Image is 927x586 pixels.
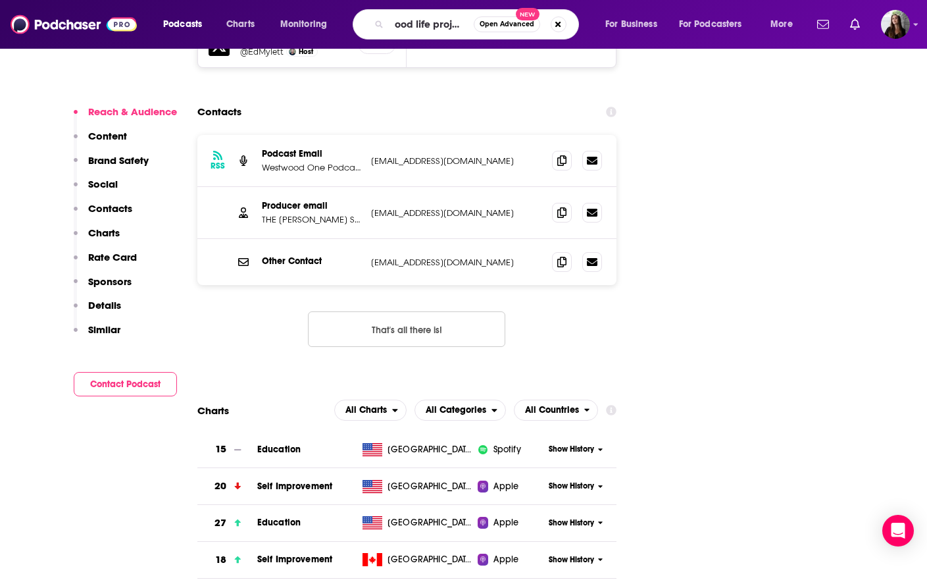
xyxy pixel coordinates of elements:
[357,516,478,529] a: [GEOGRAPHIC_DATA]
[345,406,387,415] span: All Charts
[262,255,361,267] p: Other Contact
[596,14,674,35] button: open menu
[516,8,539,20] span: New
[214,516,226,531] h3: 27
[549,481,594,492] span: Show History
[74,202,132,226] button: Contacts
[262,148,361,159] p: Podcast Email
[388,516,473,529] span: United States
[262,200,361,211] p: Producer email
[211,161,225,171] h3: RSS
[74,299,121,323] button: Details
[493,553,518,566] span: Apple
[88,202,132,215] p: Contacts
[88,178,118,190] p: Social
[197,99,241,124] h2: Contacts
[544,444,607,455] button: Show History
[478,443,544,456] a: iconImageSpotify
[493,516,518,529] span: Apple
[197,542,257,578] a: 18
[88,251,137,263] p: Rate Card
[88,130,127,142] p: Content
[493,480,518,493] span: Apple
[74,323,120,348] button: Similar
[605,15,657,34] span: For Business
[478,444,488,455] img: iconImage
[299,47,313,56] span: Host
[549,444,594,455] span: Show History
[197,404,229,417] h2: Charts
[308,311,505,347] button: Nothing here.
[262,162,361,173] p: Westwood One Podcasts
[549,554,594,566] span: Show History
[474,16,540,32] button: Open AdvancedNew
[226,15,255,34] span: Charts
[480,21,534,28] span: Open Advanced
[414,400,506,421] h2: Categories
[812,13,834,36] a: Show notifications dropdown
[478,516,544,529] a: Apple
[218,14,263,35] a: Charts
[549,518,594,529] span: Show History
[544,554,607,566] button: Show History
[544,481,607,492] button: Show History
[414,400,506,421] button: open menu
[215,552,226,568] h3: 18
[845,13,865,36] a: Show notifications dropdown
[240,47,284,57] h5: @EdMylett
[371,257,542,268] p: [EMAIL_ADDRESS][DOMAIN_NAME]
[163,15,202,34] span: Podcasts
[74,178,118,202] button: Social
[881,10,910,39] img: User Profile
[365,9,591,40] div: Search podcasts, credits, & more...
[478,480,544,493] a: Apple
[679,15,742,34] span: For Podcasters
[257,481,332,492] a: Self Improvement
[388,443,473,456] span: United States
[257,444,301,455] a: Education
[262,214,361,225] p: THE [PERSON_NAME] SHOW
[11,12,137,37] img: Podchaser - Follow, Share and Rate Podcasts
[761,14,809,35] button: open menu
[371,155,542,167] p: [EMAIL_ADDRESS][DOMAIN_NAME]
[882,515,914,546] div: Open Intercom Messenger
[214,479,226,494] h3: 20
[670,14,761,35] button: open menu
[154,14,219,35] button: open menu
[357,480,478,493] a: [GEOGRAPHIC_DATA]
[544,518,607,529] button: Show History
[88,275,132,288] p: Sponsors
[257,554,332,565] a: Self Improvement
[197,505,257,541] a: 27
[197,468,257,504] a: 20
[478,553,544,566] a: Apple
[74,130,127,154] button: Content
[88,226,120,239] p: Charts
[74,105,177,130] button: Reach & Audience
[334,400,407,421] button: open menu
[388,553,473,566] span: Canada
[271,14,344,35] button: open menu
[88,154,149,167] p: Brand Safety
[280,15,327,34] span: Monitoring
[74,275,132,300] button: Sponsors
[881,10,910,39] button: Show profile menu
[88,299,121,311] p: Details
[289,48,296,55] img: Ed Mylett
[74,251,137,275] button: Rate Card
[88,323,120,336] p: Similar
[257,517,301,528] a: Education
[514,400,599,421] h2: Countries
[197,431,257,467] a: 15
[388,480,473,493] span: United States
[371,207,542,219] p: [EMAIL_ADDRESS][DOMAIN_NAME]
[525,406,579,415] span: All Countries
[881,10,910,39] span: Logged in as bnmartinn
[215,442,226,457] h3: 15
[357,443,478,456] a: [GEOGRAPHIC_DATA]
